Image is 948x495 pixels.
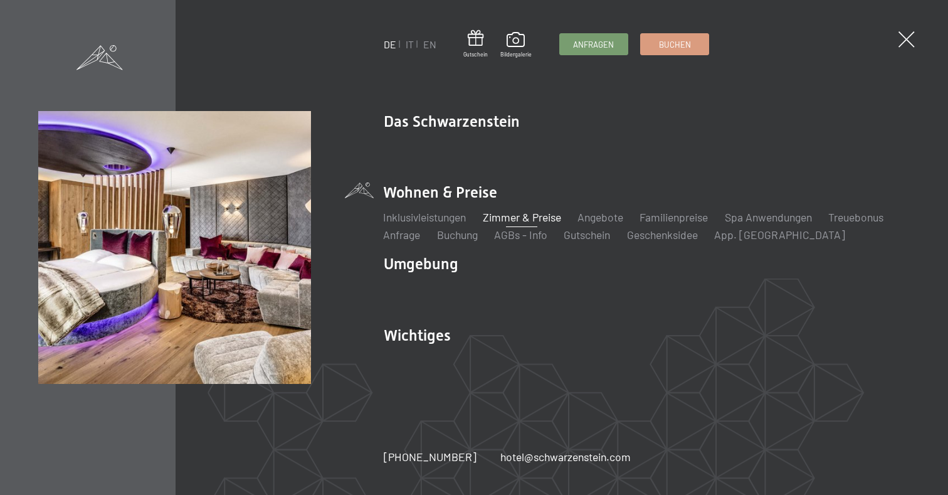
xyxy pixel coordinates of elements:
[463,51,488,58] span: Gutschein
[383,228,420,242] a: Anfrage
[463,30,488,58] a: Gutschein
[627,228,698,242] a: Geschenksidee
[573,39,614,50] span: Anfragen
[725,210,812,224] a: Spa Anwendungen
[483,210,561,224] a: Zimmer & Preise
[500,449,631,465] a: hotel@schwarzenstein.com
[383,450,476,464] span: [PHONE_NUMBER]
[577,210,623,224] a: Angebote
[641,34,708,55] a: Buchen
[383,210,466,224] a: Inklusivleistungen
[500,51,532,58] span: Bildergalerie
[500,32,532,58] a: Bildergalerie
[423,38,436,50] a: EN
[714,228,845,242] a: App. [GEOGRAPHIC_DATA]
[437,228,478,242] a: Buchung
[560,34,628,55] a: Anfragen
[640,210,708,224] a: Familienpreise
[383,38,396,50] a: DE
[564,228,610,242] a: Gutschein
[383,449,476,465] a: [PHONE_NUMBER]
[659,39,691,50] span: Buchen
[828,210,883,224] a: Treuebonus
[405,38,413,50] a: IT
[494,228,547,242] a: AGBs - Info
